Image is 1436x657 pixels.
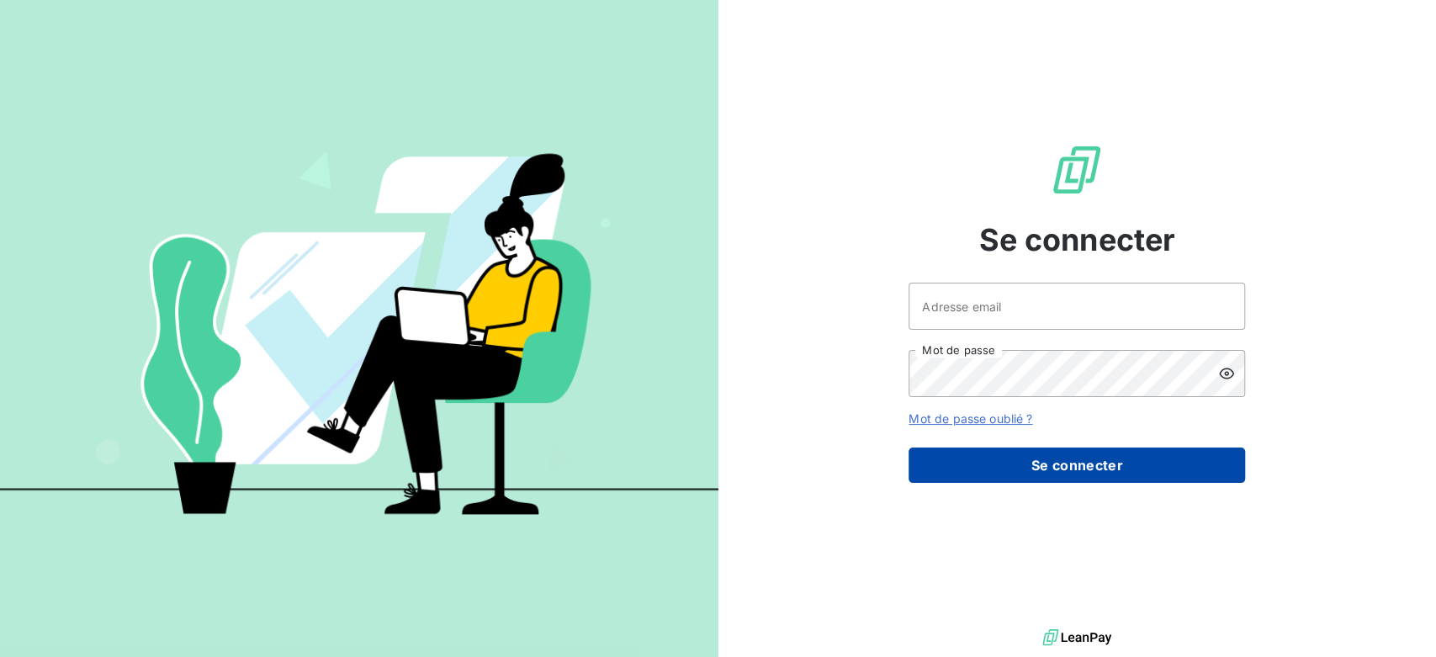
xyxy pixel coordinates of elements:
[909,411,1032,426] a: Mot de passe oublié ?
[1050,143,1104,197] img: Logo LeanPay
[909,448,1245,483] button: Se connecter
[978,217,1175,262] span: Se connecter
[1042,625,1111,650] img: logo
[909,283,1245,330] input: placeholder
